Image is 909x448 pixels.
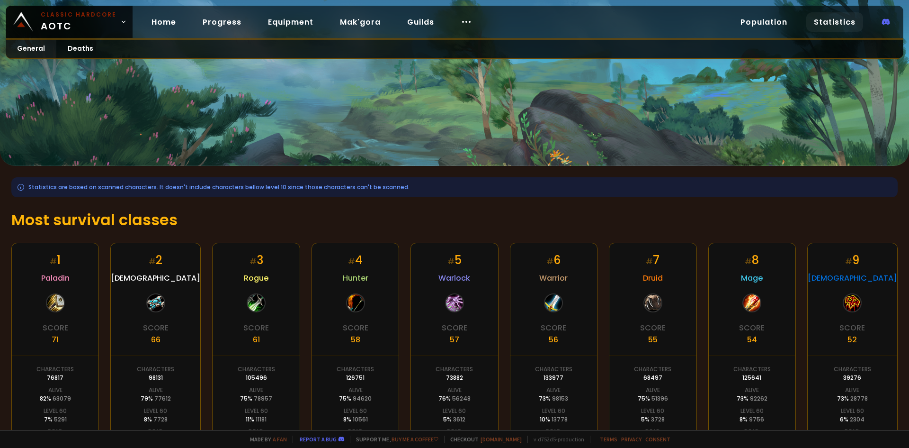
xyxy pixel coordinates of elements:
div: Statistics are based on scanned characters. It doesn't include characters bellow level 10 since t... [11,177,898,197]
span: Rogue [244,272,268,284]
small: # [250,256,257,267]
span: Paladin [41,272,70,284]
a: Home [144,12,184,32]
div: Characters [337,365,374,374]
div: Dead [645,428,660,436]
div: Score [442,322,467,334]
small: # [447,256,454,267]
span: 3728 [651,415,665,423]
span: Support me, [350,436,438,443]
span: 11181 [256,415,267,423]
div: 79 % [141,394,171,403]
div: 6 % [840,415,864,424]
small: # [546,256,553,267]
small: # [646,256,653,267]
div: 73 % [837,394,868,403]
div: Level 60 [245,407,268,415]
div: 61 [253,334,260,346]
div: 7 % [44,415,67,424]
div: 98131 [149,374,163,382]
span: [DEMOGRAPHIC_DATA] [111,272,200,284]
span: v. d752d5 - production [527,436,584,443]
div: 52 [847,334,857,346]
div: 55 [648,334,658,346]
span: 2304 [850,415,864,423]
span: 92262 [750,394,767,402]
div: Score [739,322,765,334]
div: Score [243,322,269,334]
span: Warlock [438,272,470,284]
div: Score [343,322,368,334]
span: 10561 [353,415,368,423]
div: 105496 [246,374,267,382]
span: 51396 [651,394,668,402]
span: Warrior [539,272,568,284]
span: 94620 [353,394,372,402]
div: Characters [36,365,74,374]
div: Dead [148,428,163,436]
div: Dead [744,428,759,436]
span: 13778 [552,415,568,423]
span: Hunter [343,272,368,284]
div: Alive [845,386,859,394]
span: Made by [244,436,287,443]
div: Characters [436,365,473,374]
span: 63079 [53,394,71,402]
div: 5 [447,252,462,268]
div: 39276 [843,374,861,382]
div: 1 [50,252,61,268]
div: 54 [747,334,757,346]
a: [DOMAIN_NAME] [481,436,522,443]
a: Deaths [56,40,105,58]
div: Dead [447,428,462,436]
span: 56248 [452,394,471,402]
div: 73882 [446,374,463,382]
div: Level 60 [144,407,167,415]
div: 75 % [638,394,668,403]
div: Score [43,322,68,334]
span: 5291 [54,415,67,423]
div: 125641 [742,374,761,382]
div: 58 [351,334,360,346]
div: 76817 [47,374,63,382]
div: 68497 [643,374,662,382]
div: 5 % [641,415,665,424]
a: Statistics [806,12,863,32]
span: 78957 [254,394,272,402]
small: # [348,256,355,267]
div: Level 60 [44,407,67,415]
div: Alive [48,386,62,394]
small: # [149,256,156,267]
span: AOTC [41,10,116,33]
div: Dead [348,428,363,436]
div: Alive [249,386,263,394]
div: Alive [348,386,363,394]
div: Alive [447,386,462,394]
div: 73 % [737,394,767,403]
span: 3612 [453,415,465,423]
div: Characters [137,365,174,374]
div: Characters [634,365,671,374]
div: 6 [546,252,561,268]
div: Level 60 [740,407,764,415]
div: 126751 [346,374,365,382]
div: 57 [450,334,459,346]
div: 10 % [540,415,568,424]
a: Progress [195,12,249,32]
small: Classic Hardcore [41,10,116,19]
div: Alive [546,386,561,394]
a: Consent [645,436,670,443]
div: Score [839,322,865,334]
div: 8 % [343,415,368,424]
div: Level 60 [443,407,466,415]
a: Privacy [621,436,642,443]
div: Level 60 [542,407,565,415]
div: 75 % [240,394,272,403]
div: 8 [745,252,759,268]
a: Guilds [400,12,442,32]
a: Terms [600,436,617,443]
div: Score [541,322,566,334]
span: 7728 [153,415,168,423]
small: # [845,256,852,267]
div: 75 % [339,394,372,403]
